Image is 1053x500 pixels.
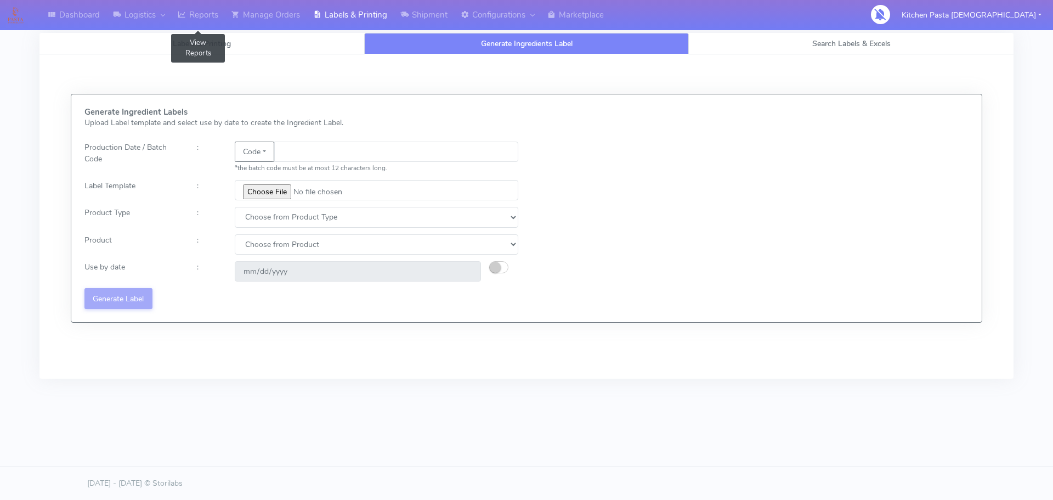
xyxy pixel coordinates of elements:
span: Labels & Printing [173,38,231,49]
div: Product [76,234,189,255]
div: Use by date [76,261,189,282]
div: Production Date / Batch Code [76,142,189,173]
div: Product Type [76,207,189,227]
small: *the batch code must be at most 12 characters long. [235,164,387,172]
button: Generate Label [84,288,152,308]
h5: Generate Ingredient Labels [84,108,518,117]
span: Search Labels & Excels [812,38,891,49]
p: Upload Label template and select use by date to create the Ingredient Label. [84,117,518,128]
div: : [189,234,226,255]
button: Code [235,142,274,162]
div: Label Template [76,180,189,200]
div: : [189,142,226,173]
ul: Tabs [39,33,1014,54]
div: : [189,261,226,282]
div: : [189,207,226,227]
button: Kitchen Pasta [DEMOGRAPHIC_DATA] [893,4,1050,26]
span: Generate Ingredients Label [481,38,573,49]
div: : [189,180,226,200]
